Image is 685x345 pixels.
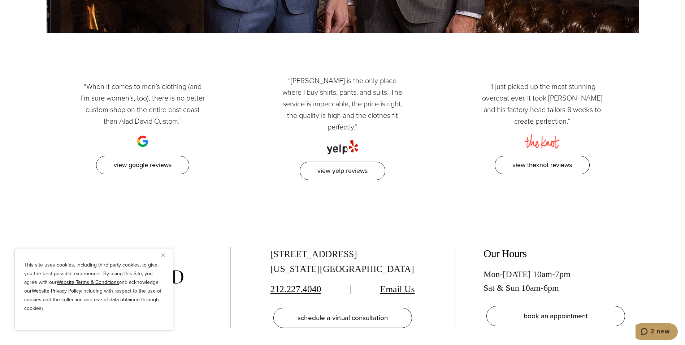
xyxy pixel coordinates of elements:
img: google [135,127,150,149]
a: book an appointment [486,306,625,326]
h2: Our Hours [484,247,628,260]
img: yelp [327,133,359,154]
a: Email Us [380,284,415,294]
p: “I just picked up the most stunning overcoat ever. It took [PERSON_NAME] and his factory head tai... [479,81,606,127]
a: View TheKnot Reviews [495,156,590,174]
div: [STREET_ADDRESS] [US_STATE][GEOGRAPHIC_DATA] [270,247,415,277]
a: View Yelp Reviews [300,162,385,180]
div: Mon-[DATE] 10am-7pm Sat & Sun 10am-6pm [484,267,628,295]
a: Website Privacy Policy [32,287,81,295]
img: Close [161,254,165,257]
img: the knot [525,127,560,149]
p: “[PERSON_NAME] is the only place where I buy shirts, pants, and suits. The service is impeccable,... [279,75,406,133]
a: schedule a virtual consultation [273,308,412,328]
a: Website Terms & Conditions [57,278,119,286]
p: “When it comes to men’s clothing (and I’m sure women’s, too), there is no better custom shop on t... [79,81,206,127]
a: View Google Reviews [96,156,189,174]
a: 212.227.4040 [270,284,321,294]
span: schedule a virtual consultation [298,312,388,323]
p: This site uses cookies, including third party cookies, to give you the best possible experience. ... [24,261,164,313]
span: book an appointment [524,311,588,321]
iframe: Opens a widget where you can chat to one of our agents [636,323,678,341]
button: Close [161,251,170,259]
